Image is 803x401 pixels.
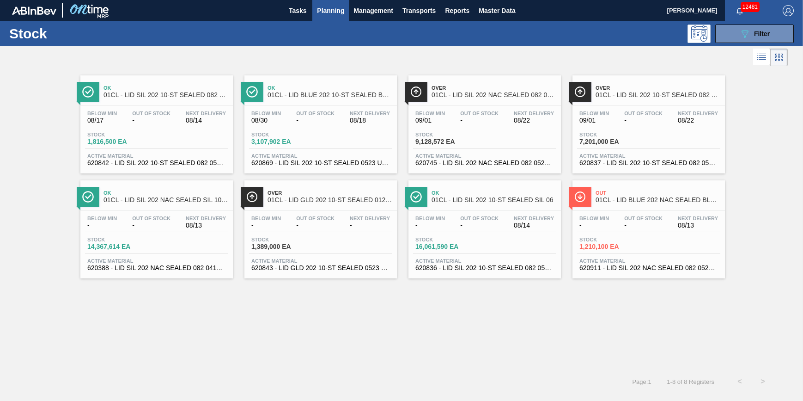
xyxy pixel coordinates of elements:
span: 08/22 [514,117,554,124]
span: Active Material [87,258,226,264]
span: 9,128,572 EA [415,138,480,145]
span: 620745 - LID SIL 202 NAC SEALED 082 0521 RED DIE [415,160,554,167]
span: 01CL - LID SIL 202 NAC SEALED 082 0521 RED DIE [432,92,556,99]
span: Over [596,85,720,91]
span: Out Of Stock [460,216,499,221]
span: Below Min [415,216,445,221]
span: Reports [445,5,469,16]
span: Tasks [287,5,308,16]
span: - [624,222,663,229]
span: Over [268,190,392,196]
span: Next Delivery [186,216,226,221]
span: Below Min [87,216,117,221]
a: ÍconeOver01CL - LID GLD 202 10-ST SEALED 0121 GLD BALL 0Below Min-Out Of Stock-Next Delivery-Stoc... [237,173,401,278]
span: 08/14 [186,117,226,124]
span: Over [432,85,556,91]
div: Programming: no user selected [687,25,711,43]
span: Planning [317,5,344,16]
span: 08/18 [350,117,390,124]
img: Ícone [82,86,94,98]
span: - [296,117,335,124]
span: 620911 - LID SIL 202 NAC SEALED 082 0525 BLU DIE [579,265,718,271]
span: 01CL - LID SIL 202 NAC SEALED SIL 1021 [103,197,228,204]
span: 08/14 [514,222,554,229]
span: Next Delivery [350,111,390,116]
span: Out Of Stock [624,111,663,116]
span: Stock [579,237,644,242]
span: - [460,117,499,124]
a: ÍconeOk01CL - LID SIL 202 10-ST SEALED 082 0121 SIL BABelow Min08/17Out Of Stock-Next Delivery08/... [73,68,237,173]
span: - [132,222,170,229]
span: 01CL - LID BLUE 202 10-ST SEALED BLU 0322 [268,92,392,99]
span: Stock [87,132,152,137]
img: Ícone [246,191,258,203]
span: Next Delivery [514,111,554,116]
span: 1 - 8 of 8 Registers [665,378,714,385]
span: Below Min [579,216,609,221]
span: 08/22 [678,117,718,124]
span: Next Delivery [350,216,390,221]
span: Below Min [415,111,445,116]
span: Below Min [579,111,609,116]
div: Card Vision [770,49,788,66]
span: Next Delivery [678,111,718,116]
button: > [751,370,774,393]
span: Stock [415,237,480,242]
span: Stock [251,237,316,242]
div: List Vision [753,49,770,66]
span: 1,389,000 EA [251,243,316,250]
span: Out [596,190,720,196]
span: Out Of Stock [296,111,335,116]
span: 08/13 [678,222,718,229]
span: 14,367,614 EA [87,243,152,250]
span: 620869 - LID SIL 202 10-ST SEALED 0523 ULT DIE BA [251,160,390,167]
span: 08/30 [251,117,281,124]
span: Next Delivery [514,216,554,221]
span: Filter [754,30,770,37]
span: 01CL - LID GLD 202 10-ST SEALED 0121 GLD BALL 0 [268,197,392,204]
img: Logout [783,5,794,16]
span: - [460,222,499,229]
span: 12481 [741,2,760,12]
span: Transports [402,5,436,16]
span: - [350,222,390,229]
span: Ok [103,85,228,91]
img: Ícone [574,86,586,98]
span: Active Material [579,153,718,159]
span: - [296,222,335,229]
img: Ícone [410,191,422,203]
span: Active Material [251,258,390,264]
span: - [87,222,117,229]
span: - [251,222,281,229]
span: - [579,222,609,229]
span: Out Of Stock [132,111,170,116]
a: ÍconeOut01CL - LID BLUE 202 NAC SEALED BLU 1222 MCC EPOXYBelow Min-Out Of Stock-Next Delivery08/1... [566,173,730,278]
span: - [132,117,170,124]
span: Below Min [251,111,281,116]
img: Ícone [574,191,586,203]
a: ÍconeOver01CL - LID SIL 202 10-ST SEALED 082 0618 RED DIBelow Min09/01Out Of Stock-Next Delivery0... [566,68,730,173]
span: 1,210,100 EA [579,243,644,250]
span: - [624,117,663,124]
span: 16,061,590 EA [415,243,480,250]
button: < [728,370,751,393]
span: 09/01 [415,117,445,124]
span: Stock [251,132,316,137]
span: Next Delivery [186,111,226,116]
span: Active Material [579,258,718,264]
span: 1,816,500 EA [87,138,152,145]
span: Below Min [87,111,117,116]
img: Ícone [410,86,422,98]
span: 620388 - LID SIL 202 NAC SEALED 082 0415 SIL BALL [87,265,226,271]
span: 01CL - LID SIL 202 10-ST SEALED 082 0618 RED DI [596,92,720,99]
img: Ícone [246,86,258,98]
span: Active Material [415,153,554,159]
span: Ok [103,190,228,196]
span: Ok [268,85,392,91]
a: ÍconeOk01CL - LID BLUE 202 10-ST SEALED BLU 0322Below Min08/30Out Of Stock-Next Delivery08/18Stoc... [237,68,401,173]
span: 01CL - LID SIL 202 10-ST SEALED SIL 06 [432,197,556,204]
span: 620842 - LID SIL 202 10-ST SEALED 082 0523 SIL MU [87,160,226,167]
button: Filter [715,25,794,43]
span: 620837 - LID SIL 202 10-ST SEALED 082 0523 RED DI [579,160,718,167]
h1: Stock [9,28,145,39]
